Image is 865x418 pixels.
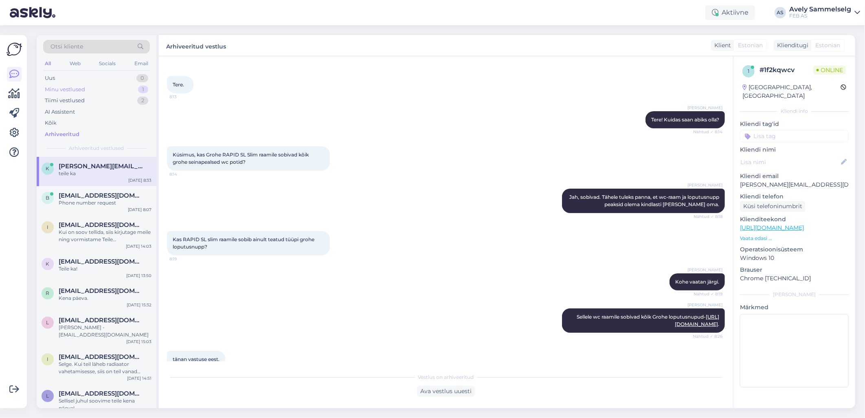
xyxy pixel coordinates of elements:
[705,5,755,20] div: Aktiivne
[740,180,849,189] p: [PERSON_NAME][EMAIL_ADDRESS][DOMAIN_NAME]
[740,145,849,154] p: Kliendi nimi
[687,105,722,111] span: [PERSON_NAME]
[59,287,143,295] span: raitkuusik@gmail.com
[59,265,151,273] div: Teile ka!
[740,215,849,224] p: Klienditeekond
[740,192,849,201] p: Kliendi telefon
[59,317,143,324] span: lp160780@gmail.com
[43,58,53,69] div: All
[50,42,83,51] span: Otsi kliente
[692,213,722,220] span: Nähtud ✓ 8:18
[136,74,148,82] div: 0
[742,83,841,100] div: [GEOGRAPHIC_DATA], [GEOGRAPHIC_DATA]
[173,81,184,88] span: Tere.
[97,58,117,69] div: Socials
[711,41,731,50] div: Klient
[59,324,151,339] div: [PERSON_NAME] - [EMAIL_ADDRESS][DOMAIN_NAME]
[166,40,226,51] label: Arhiveeritud vestlus
[740,158,839,167] input: Lisa nimi
[46,290,50,296] span: r
[760,65,813,75] div: # 1f2kqwcv
[126,273,151,279] div: [DATE] 13:50
[789,6,851,13] div: Avely Sammelselg
[740,224,804,231] a: [URL][DOMAIN_NAME]
[59,221,143,229] span: info@laheperevilla.eu
[675,279,719,285] span: Kohe vaatan järgi.
[815,41,840,50] span: Estonian
[128,177,151,183] div: [DATE] 8:33
[774,41,808,50] div: Klienditugi
[169,94,200,100] span: 8:13
[789,6,860,19] a: Avely SammelselgFEB AS
[173,236,316,250] span: Kas RAPID SL slim raamile sobib ainult teatud tüüpi grohe loputusnupp?
[45,86,85,94] div: Minu vestlused
[46,319,49,326] span: l
[569,194,720,207] span: Jah, sobivad. Tähele tuleks panna, et wc-raam ja loputusnupp peaksid olema kindlasti [PERSON_NAME...
[813,66,846,75] span: Online
[740,266,849,274] p: Brauser
[692,291,722,297] span: Nähtud ✓ 8:19
[137,97,148,105] div: 2
[68,58,82,69] div: Web
[59,258,143,265] span: kaspar.vihmaru@gmail.com
[126,339,151,345] div: [DATE] 15:03
[45,74,55,82] div: Uus
[45,108,75,116] div: AI Assistent
[740,254,849,262] p: Windows 10
[7,42,22,57] img: Askly Logo
[417,386,475,397] div: Ava vestlus uuesti
[740,235,849,242] p: Vaata edasi ...
[740,303,849,312] p: Märkmed
[59,199,151,207] div: Phone number request
[59,361,151,375] div: Selge. Kui teil läheb radiaator vahetamisesse, siis on teil vanad radiaatori mõõdud teada. Nende ...
[126,243,151,249] div: [DATE] 14:03
[59,192,143,199] span: bartpiret@gmail.com
[740,291,849,298] div: [PERSON_NAME]
[738,41,763,50] span: Estonian
[740,274,849,283] p: Chrome [TECHNICAL_ID]
[173,152,310,165] span: Küsimus, kas Grohe RAPID SL Slim raamile sobivad kõik grohe seinapealsed wc potid?
[59,390,143,397] span: Liblikkalle@gmail.com
[577,314,719,327] span: Sellele wc raamile sobivad kõik Grohe loputusnupud- .
[740,245,849,254] p: Operatsioonisüsteem
[45,97,85,105] div: Tiimi vestlused
[46,261,50,267] span: k
[45,119,57,127] div: Kõik
[127,302,151,308] div: [DATE] 15:32
[687,267,722,273] span: [PERSON_NAME]
[59,229,151,243] div: Kui on soov tellida, siis kirjutage meile ning vormistame Teile tellimuskinnituse.
[740,120,849,128] p: Kliendi tag'id
[789,13,851,19] div: FEB AS
[47,224,48,230] span: i
[46,195,50,201] span: b
[59,170,151,177] div: teile ka
[651,117,719,123] span: Tere! Kuidas saan abiks olla?
[128,207,151,213] div: [DATE] 8:07
[138,86,148,94] div: 1
[59,163,143,170] span: karl.masing@hotmail.com
[59,295,151,302] div: Kena päeva.
[740,108,849,115] div: Kliendi info
[133,58,150,69] div: Email
[59,397,151,412] div: Sellisel juhul soovime teile kena päeva!
[692,333,722,339] span: Nähtud ✓ 8:26
[740,130,849,142] input: Lisa tag
[127,375,151,381] div: [DATE] 14:51
[46,393,49,399] span: L
[418,374,474,381] span: Vestlus on arhiveeritud
[687,182,722,188] span: [PERSON_NAME]
[740,201,806,212] div: Küsi telefoninumbrit
[692,129,722,135] span: Nähtud ✓ 8:14
[748,68,749,74] span: 1
[69,145,124,152] span: Arhiveeritud vestlused
[47,356,48,362] span: i
[687,302,722,308] span: [PERSON_NAME]
[169,171,200,177] span: 8:14
[740,172,849,180] p: Kliendi email
[169,256,200,262] span: 8:19
[59,353,143,361] span: info.anklav@gmail.com
[45,130,79,139] div: Arhiveeritud
[173,356,220,362] span: tänan vastuse eest.
[775,7,786,18] div: AS
[46,165,50,172] span: k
